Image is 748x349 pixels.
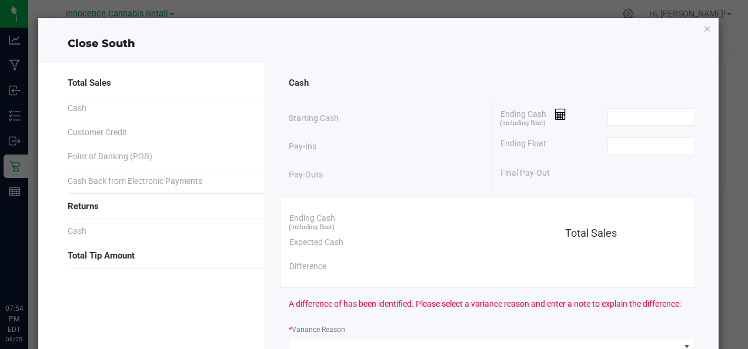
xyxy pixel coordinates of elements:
iframe: Resource center [12,255,47,290]
span: (including float) [289,223,335,233]
label: Variance Reason [289,324,345,335]
span: Total Sales [565,227,617,239]
span: Difference [289,260,326,273]
span: Cash [289,76,309,90]
span: Cash [68,225,86,237]
span: Cash Back from Electronic Payments [68,175,202,187]
span: Point of Banking (POB) [68,150,152,163]
span: Ending Cash [500,108,566,126]
span: Pay-Outs [289,169,323,181]
span: A difference of has been identified. Please select a variance reason and enter a note to explain ... [289,298,681,310]
span: Ending Float [500,137,546,155]
span: Cash [68,102,86,115]
span: Expected Cash [289,236,343,249]
span: Total Sales [68,76,111,90]
span: Pay-Ins [289,140,316,153]
span: Customer Credit [68,126,127,139]
span: (including float) [500,119,546,129]
span: Ending Cash [289,212,335,224]
span: Total Tip Amount [68,249,135,263]
div: Returns [68,194,241,219]
span: Starting Cash [289,112,339,125]
div: Close South [38,36,718,52]
span: Final Pay-Out [500,167,550,179]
